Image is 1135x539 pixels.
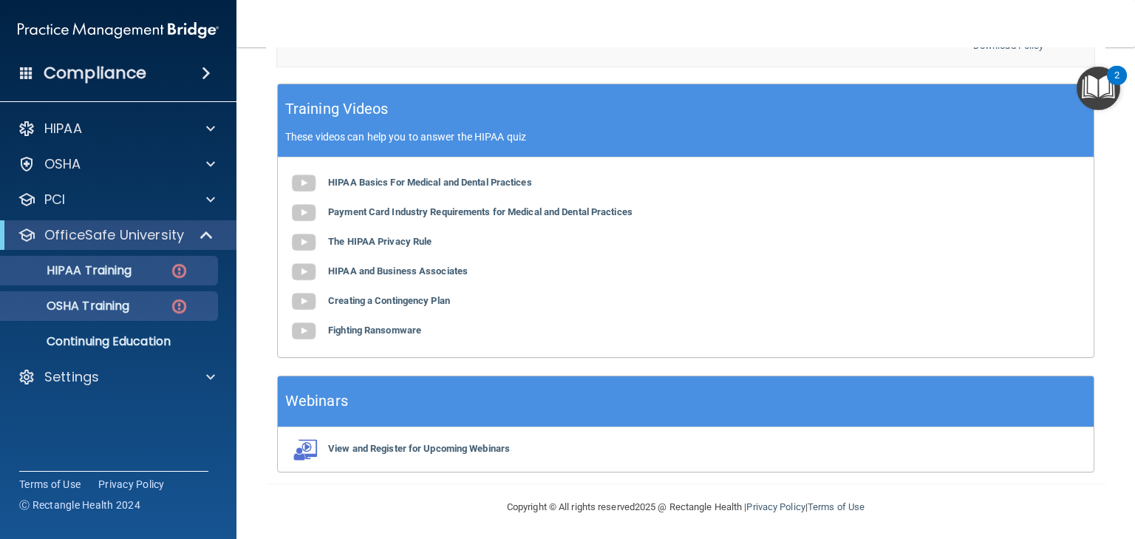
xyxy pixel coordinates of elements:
[18,226,214,244] a: OfficeSafe University
[19,477,81,492] a: Terms of Use
[289,316,318,346] img: gray_youtube_icon.38fcd6cc.png
[18,155,215,173] a: OSHA
[170,297,188,316] img: danger-circle.6113f641.png
[44,226,184,244] p: OfficeSafe University
[289,287,318,316] img: gray_youtube_icon.38fcd6cc.png
[170,262,188,280] img: danger-circle.6113f641.png
[1114,75,1119,95] div: 2
[18,368,215,386] a: Settings
[10,334,211,349] p: Continuing Education
[44,368,99,386] p: Settings
[328,295,450,306] b: Creating a Contingency Plan
[18,191,215,209] a: PCI
[328,443,510,454] b: View and Register for Upcoming Webinars
[746,501,805,512] a: Privacy Policy
[44,63,146,84] h4: Compliance
[289,198,318,228] img: gray_youtube_icon.38fcd6cc.png
[285,388,348,414] h5: Webinars
[44,155,81,173] p: OSHA
[44,120,82,138] p: HIPAA
[808,501,865,512] a: Terms of Use
[289,438,318,461] img: webinarIcon.c7ebbf15.png
[18,16,219,45] img: PMB logo
[19,498,140,512] span: Ⓒ Rectangle Health 2024
[18,120,215,138] a: HIPAA
[973,40,1044,51] a: Download Policy
[44,191,65,209] p: PCI
[10,263,132,278] p: HIPAA Training
[328,236,432,247] b: The HIPAA Privacy Rule
[328,177,532,188] b: HIPAA Basics For Medical and Dental Practices
[328,265,468,277] b: HIPAA and Business Associates
[289,169,318,198] img: gray_youtube_icon.38fcd6cc.png
[328,325,421,336] b: Fighting Ransomware
[416,484,955,531] div: Copyright © All rights reserved 2025 @ Rectangle Health | |
[10,299,129,313] p: OSHA Training
[1077,67,1120,110] button: Open Resource Center, 2 new notifications
[289,257,318,287] img: gray_youtube_icon.38fcd6cc.png
[289,228,318,257] img: gray_youtube_icon.38fcd6cc.png
[98,477,165,492] a: Privacy Policy
[328,206,633,217] b: Payment Card Industry Requirements for Medical and Dental Practices
[285,131,1086,143] p: These videos can help you to answer the HIPAA quiz
[285,96,389,122] h5: Training Videos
